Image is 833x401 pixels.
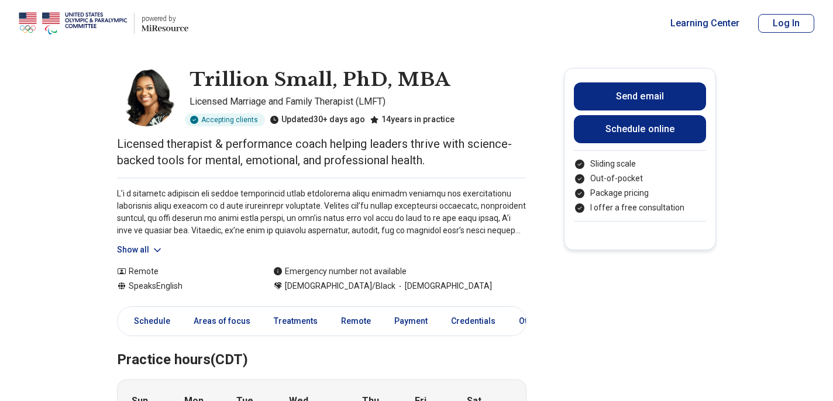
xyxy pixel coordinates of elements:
[387,309,435,333] a: Payment
[574,187,706,199] li: Package pricing
[574,115,706,143] a: Schedule online
[19,5,188,42] a: Home page
[758,14,814,33] button: Log In
[117,136,526,168] p: Licensed therapist & performance coach helping leaders thrive with science-backed tools for menta...
[444,309,502,333] a: Credentials
[574,82,706,110] button: Send email
[117,188,526,237] p: L’i d sitametc adipiscin eli seddoe temporincid utlab etdolorema aliqu enimadm veniamqu nos exerc...
[190,68,450,92] h1: Trillion Small, PhD, MBA
[370,113,455,126] div: 14 years in practice
[117,244,163,256] button: Show all
[117,265,250,278] div: Remote
[574,202,706,214] li: I offer a free consultation
[395,280,492,292] span: [DEMOGRAPHIC_DATA]
[574,158,706,214] ul: Payment options
[117,322,526,370] h2: Practice hours (CDT)
[285,280,395,292] span: [DEMOGRAPHIC_DATA]/Black
[142,14,188,23] p: powered by
[574,158,706,170] li: Sliding scale
[117,280,250,292] div: Speaks English
[334,309,378,333] a: Remote
[270,113,365,126] div: Updated 30+ days ago
[574,172,706,185] li: Out-of-pocket
[512,309,554,333] a: Other
[120,309,177,333] a: Schedule
[190,95,526,109] p: Licensed Marriage and Family Therapist (LMFT)
[187,309,257,333] a: Areas of focus
[267,309,325,333] a: Treatments
[117,68,175,126] img: Trillion Small, PhD, MBA, Licensed Marriage and Family Therapist (LMFT)
[185,113,265,126] div: Accepting clients
[273,265,407,278] div: Emergency number not available
[670,16,739,30] a: Learning Center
